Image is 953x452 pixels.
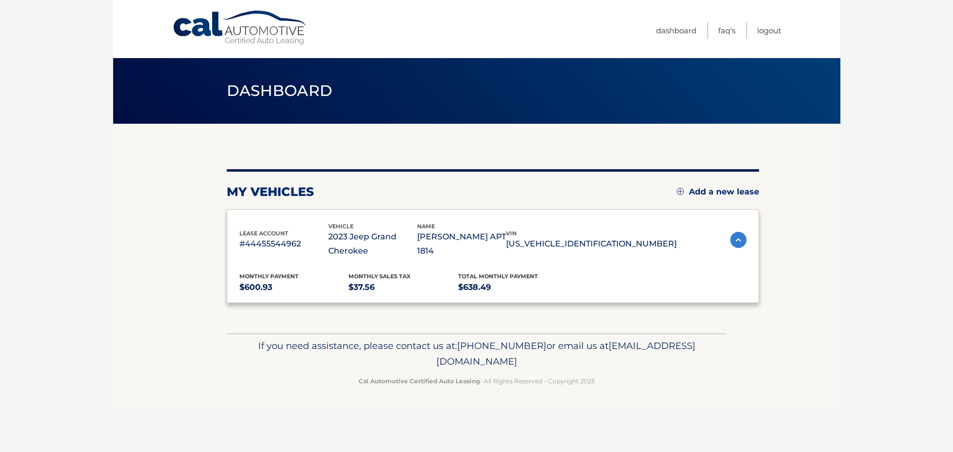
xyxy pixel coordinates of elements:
[718,22,735,39] a: FAQ's
[417,230,506,258] p: [PERSON_NAME] APT 1814
[239,237,328,251] p: #44455544962
[239,273,298,280] span: Monthly Payment
[239,280,349,294] p: $600.93
[757,22,781,39] a: Logout
[328,223,354,230] span: vehicle
[359,377,480,385] strong: Cal Automotive Certified Auto Leasing
[457,340,546,351] span: [PHONE_NUMBER]
[506,237,677,251] p: [US_VEHICLE_IDENTIFICATION_NUMBER]
[233,338,720,370] p: If you need assistance, please contact us at: or email us at
[677,188,684,195] img: add.svg
[677,187,759,197] a: Add a new lease
[328,230,417,258] p: 2023 Jeep Grand Cherokee
[348,280,458,294] p: $37.56
[458,280,568,294] p: $638.49
[506,230,517,237] span: vin
[417,223,435,230] span: name
[227,81,333,100] span: Dashboard
[458,273,538,280] span: Total Monthly Payment
[348,273,411,280] span: Monthly sales Tax
[239,230,288,237] span: lease account
[227,184,314,199] h2: my vehicles
[233,376,720,386] p: - All Rights Reserved - Copyright 2025
[656,22,696,39] a: Dashboard
[172,10,309,46] a: Cal Automotive
[730,232,746,248] img: accordion-active.svg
